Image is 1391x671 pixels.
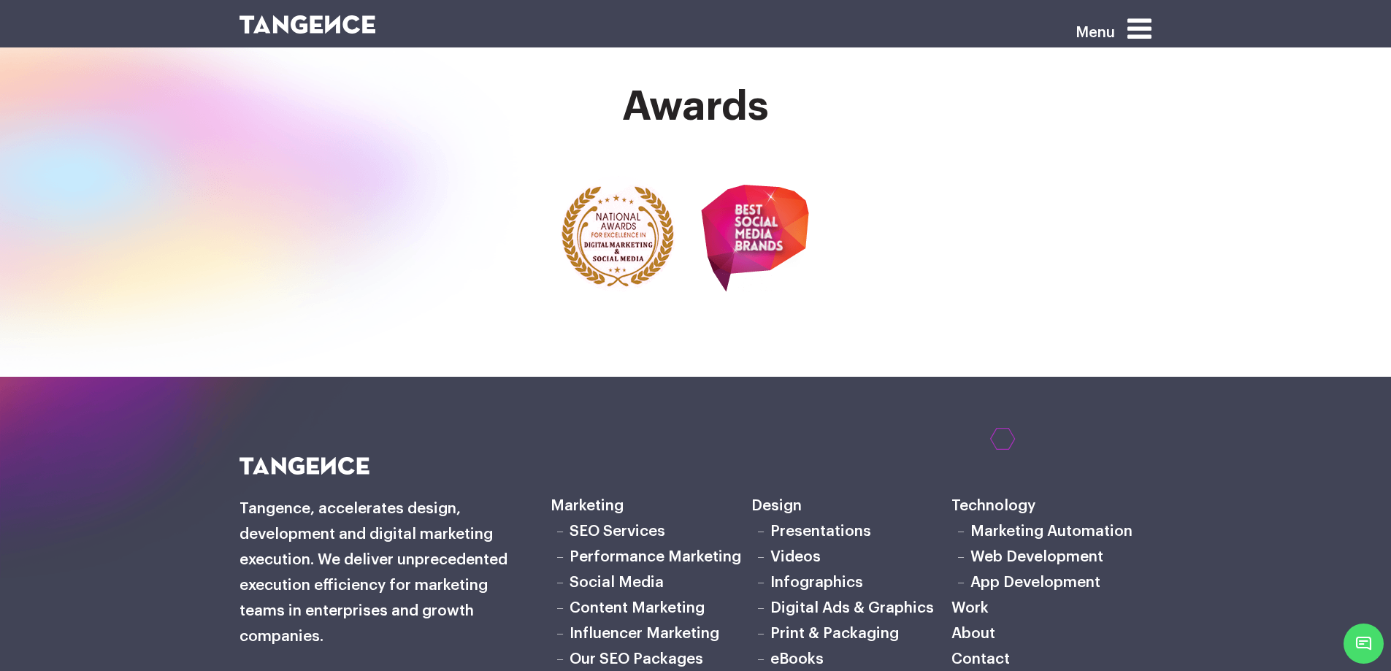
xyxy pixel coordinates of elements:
a: App Development [970,575,1100,590]
a: Performance Marketing [570,549,741,564]
a: Digital Ads & Graphics [770,600,934,616]
a: Presentations [770,524,871,539]
a: About [951,626,995,641]
a: Content Marketing [570,600,705,616]
h6: Technology [951,494,1151,519]
h6: Tangence, accelerates design, development and digital marketing execution. We deliver unprecedent... [240,496,529,650]
a: Social Media [570,575,664,590]
a: Videos [770,549,821,564]
a: Print & Packaging [770,626,899,641]
a: Infographics [770,575,863,590]
a: Work [951,600,989,616]
img: logo SVG [240,15,376,34]
a: SEO Services [570,524,665,539]
a: Contact [951,651,1010,667]
a: Our SEO Packages [570,651,703,667]
a: eBooks [770,651,824,667]
h6: Marketing [551,494,751,519]
h6: Design [751,494,951,519]
a: Influencer Marketing [570,626,719,641]
span: Chat Widget [1344,624,1384,664]
a: Marketing Automation [970,524,1133,539]
a: Web Development [970,549,1103,564]
h2: Awards [240,84,1152,129]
